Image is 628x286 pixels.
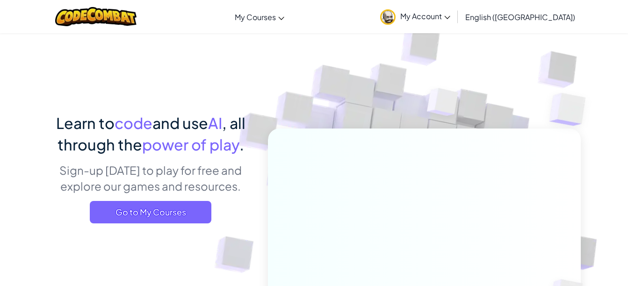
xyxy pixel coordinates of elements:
[461,4,580,29] a: English ([GEOGRAPHIC_DATA])
[152,114,208,132] span: and use
[208,114,222,132] span: AI
[55,7,137,26] img: CodeCombat logo
[235,12,276,22] span: My Courses
[380,9,396,25] img: avatar
[531,70,612,149] img: Overlap cubes
[375,2,455,31] a: My Account
[465,12,575,22] span: English ([GEOGRAPHIC_DATA])
[56,114,115,132] span: Learn to
[48,162,254,194] p: Sign-up [DATE] to play for free and explore our games and resources.
[400,11,450,21] span: My Account
[230,4,289,29] a: My Courses
[142,135,239,154] span: power of play
[409,70,476,139] img: Overlap cubes
[239,135,244,154] span: .
[90,201,211,223] a: Go to My Courses
[115,114,152,132] span: code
